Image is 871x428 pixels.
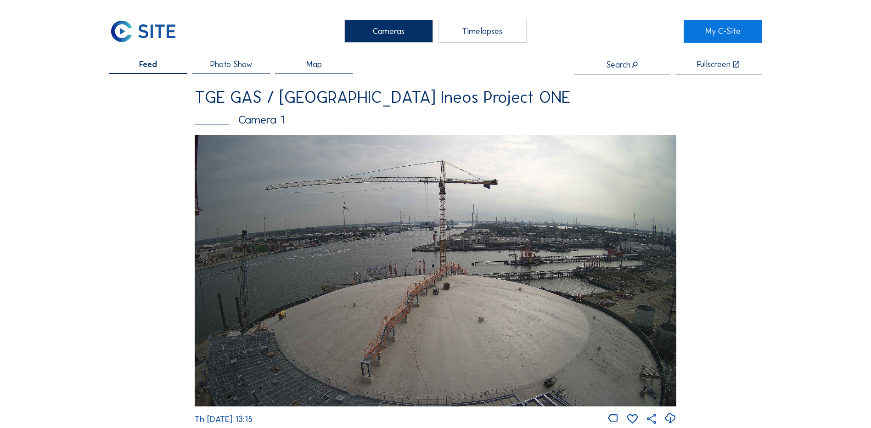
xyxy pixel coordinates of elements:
img: C-SITE Logo [109,20,177,43]
div: TGE GAS / [GEOGRAPHIC_DATA] Ineos Project ONE [195,89,676,106]
span: Photo Show [210,60,252,68]
div: Timelapses [438,20,527,43]
img: Image [195,135,676,406]
a: My C-Site [684,20,762,43]
div: Cameras [344,20,433,43]
span: Feed [139,60,157,68]
div: Camera 1 [195,114,676,125]
a: C-SITE Logo [109,20,187,43]
span: Th [DATE] 13:15 [195,414,253,424]
div: Fullscreen [697,60,731,69]
span: Map [306,60,322,68]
